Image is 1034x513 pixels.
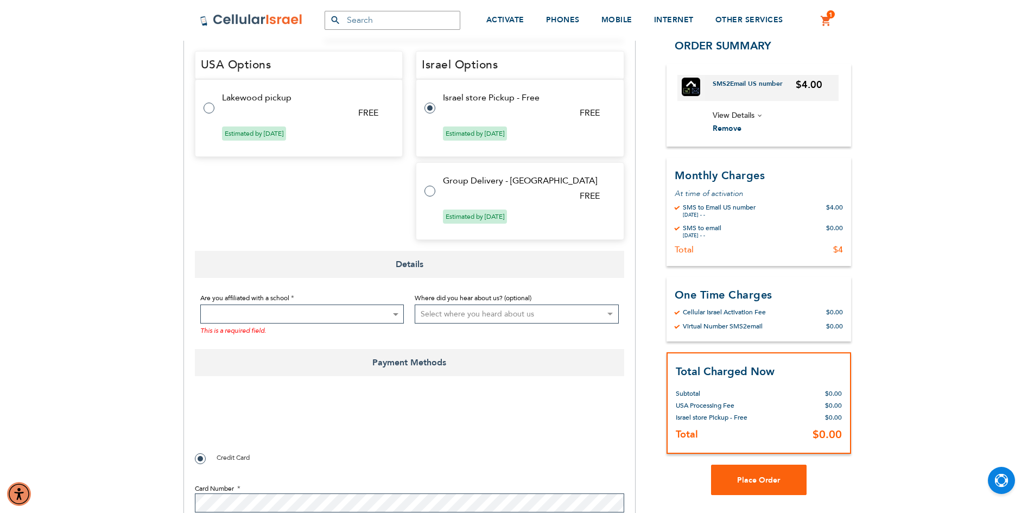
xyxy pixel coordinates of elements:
span: ACTIVATE [486,15,524,25]
div: $4 [833,244,843,255]
a: SMS2Email US number [713,79,791,96]
iframe: reCAPTCHA [195,401,360,443]
th: Subtotal [676,379,760,400]
p: At time of activation [675,188,843,198]
span: OTHER SERVICES [715,15,783,25]
span: 1 [829,10,833,19]
div: SMS to Email US number [683,202,756,211]
td: Lakewood pickup [222,93,390,103]
div: [DATE] - - [683,211,756,218]
span: Details [195,251,624,278]
div: $0.00 [826,307,843,316]
span: Where did you hear about us? (optional) [415,294,531,302]
span: Estimated by [DATE] [443,126,507,141]
img: SMS2Email US number [682,77,700,96]
span: Estimated by [DATE] [222,126,286,141]
div: Total [675,244,694,255]
span: Credit Card [217,453,250,462]
h4: Israel Options [416,51,624,79]
span: $0.00 [825,413,842,422]
span: Card Number [195,484,234,493]
td: Group Delivery - [GEOGRAPHIC_DATA] [443,176,611,186]
span: Order Summary [675,38,771,53]
strong: Total Charged Now [676,364,775,378]
div: $0.00 [826,223,843,238]
div: Accessibility Menu [7,482,31,506]
span: PHONES [546,15,580,25]
div: [DATE] - - [683,232,721,238]
span: Israel store Pickup - Free [676,413,747,422]
div: Virtual Number SMS2email [683,321,763,330]
span: MOBILE [601,15,632,25]
h3: Monthly Charges [675,168,843,182]
td: Israel store Pickup - Free [443,93,611,103]
input: Search [325,11,460,30]
span: FREE [580,190,600,202]
span: FREE [358,107,378,119]
span: View Details [713,110,754,120]
div: $4.00 [826,202,843,218]
span: USA Processing Fee [676,401,734,410]
button: Place Order [711,465,807,495]
span: $0.00 [813,427,842,442]
a: 1 [820,15,832,28]
span: Are you affiliated with a school [200,294,289,302]
span: Remove [713,123,741,134]
span: Payment Methods [195,349,624,376]
div: SMS to email [683,223,721,232]
span: Place Order [737,474,780,485]
strong: Total [676,428,698,441]
span: FREE [580,107,600,119]
span: Estimated by [DATE] [443,210,507,224]
div: Cellular Israel Activation Fee [683,307,766,316]
img: Cellular Israel Logo [200,14,303,27]
span: $4.00 [796,78,822,91]
span: $0.00 [825,401,842,410]
span: $0.00 [825,389,842,398]
div: $0.00 [826,321,843,330]
span: This is a required field. [200,326,266,335]
span: INTERNET [654,15,694,25]
h3: One Time Charges [675,287,843,302]
h4: USA Options [195,51,403,79]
